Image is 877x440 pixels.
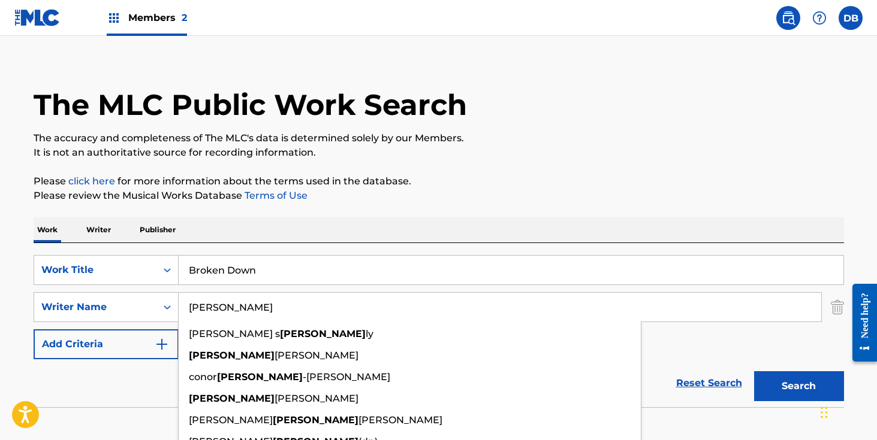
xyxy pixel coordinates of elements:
strong: [PERSON_NAME] [189,350,275,361]
div: Work Title [41,263,149,277]
p: Publisher [136,217,179,242]
a: Terms of Use [242,190,308,201]
a: Reset Search [670,370,748,396]
a: click here [68,175,115,187]
strong: [PERSON_NAME] [189,393,275,404]
img: 9d2ae6d4665cec9f34b9.svg [155,337,169,351]
span: [PERSON_NAME] [358,414,442,426]
img: MLC Logo [14,9,61,26]
h1: The MLC Public Work Search [34,87,467,123]
p: It is not an authoritative source for recording information. [34,145,844,160]
div: Help [807,6,831,30]
img: help [812,11,827,25]
p: Writer [83,217,114,242]
div: Drag [821,395,828,430]
span: Members [128,11,187,25]
p: Please review the Musical Works Database [34,189,844,203]
img: Delete Criterion [831,292,844,322]
p: Work [34,217,61,242]
span: conor [189,371,217,383]
span: [PERSON_NAME] s [189,328,280,339]
span: [PERSON_NAME] [189,414,273,426]
strong: [PERSON_NAME] [217,371,303,383]
p: Please for more information about the terms used in the database. [34,174,844,189]
img: Top Rightsholders [107,11,121,25]
div: Writer Name [41,300,149,314]
div: User Menu [839,6,863,30]
a: Public Search [776,6,800,30]
button: Add Criteria [34,329,179,359]
strong: [PERSON_NAME] [280,328,366,339]
img: search [781,11,795,25]
span: [PERSON_NAME] [275,393,358,404]
span: ly [366,328,373,339]
strong: [PERSON_NAME] [273,414,358,426]
span: -[PERSON_NAME] [303,371,390,383]
form: Search Form [34,255,844,407]
p: The accuracy and completeness of The MLC's data is determined solely by our Members. [34,131,844,145]
button: Search [754,371,844,401]
iframe: Resource Center [843,275,877,371]
span: [PERSON_NAME] [275,350,358,361]
span: 2 [182,12,187,23]
iframe: Chat Widget [817,383,877,440]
